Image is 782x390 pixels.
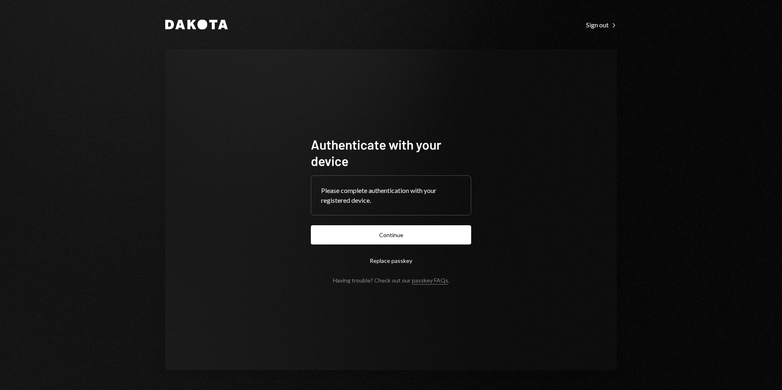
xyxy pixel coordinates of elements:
[586,21,617,29] div: Sign out
[311,225,471,244] button: Continue
[321,186,461,205] div: Please complete authentication with your registered device.
[586,20,617,29] a: Sign out
[412,277,448,285] a: passkey FAQs
[333,277,449,284] div: Having trouble? Check out our .
[311,136,471,169] h1: Authenticate with your device
[311,251,471,270] button: Replace passkey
